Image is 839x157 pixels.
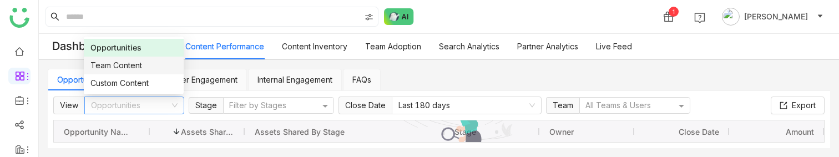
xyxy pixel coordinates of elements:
[553,100,573,110] span: Team
[84,39,184,57] nz-option-item: Opportunities
[786,127,814,136] span: Amount
[9,8,29,28] img: logo
[517,42,578,51] a: Partner Analytics
[744,11,808,23] span: [PERSON_NAME]
[596,42,632,51] a: Live Feed
[771,97,825,114] button: Export
[669,7,679,17] div: 1
[282,42,347,51] a: Content Inventory
[694,12,705,23] img: help.svg
[53,97,84,114] span: View
[257,75,332,84] a: Internal Engagement
[168,75,237,84] a: Buyer Engagement
[384,8,414,25] img: ask-buddy-normal.svg
[181,127,235,136] span: Assets Shared
[39,34,123,59] div: Dashboard
[398,97,535,114] nz-select-item: Last 180 days
[352,75,371,84] a: FAQs
[720,8,826,26] button: [PERSON_NAME]
[84,57,184,74] nz-option-item: Team Content
[57,75,148,84] a: Opportunities Influenced
[185,42,264,51] a: Content Performance
[90,77,177,89] div: Custom Content
[84,74,184,92] nz-option-item: Custom Content
[365,42,421,51] a: Team Adoption
[91,97,178,114] nz-select-item: Opportunities
[90,42,177,54] div: Opportunities
[792,99,816,112] span: Export
[439,42,499,51] a: Search Analytics
[549,127,574,136] span: Owner
[454,127,476,136] span: Stage
[90,59,177,72] div: Team Content
[189,97,223,114] span: Stage
[679,127,719,136] span: Close Date
[64,127,131,136] span: Opportunity Name
[338,97,392,114] span: Close Date
[365,13,373,22] img: search-type.svg
[722,8,740,26] img: avatar
[255,127,345,136] span: Assets Shared by Stage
